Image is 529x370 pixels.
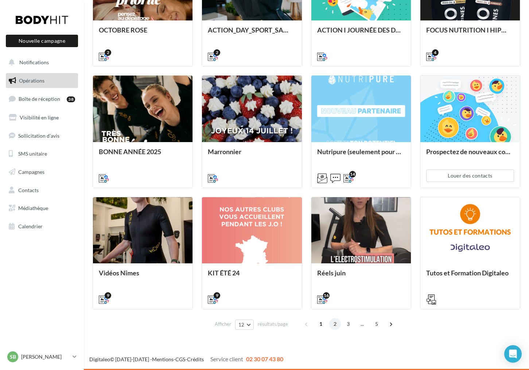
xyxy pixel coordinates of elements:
div: Open Intercom Messenger [504,345,522,363]
div: Nutripure (seulement pour les clubs test) [317,148,405,163]
div: Tutos et Formation Digitaleo [426,269,514,284]
div: Réels juin [317,269,405,284]
div: Marronnier [208,148,296,163]
div: ACTION I JOURNÉE DES DROITS DES FEMMES [317,26,405,41]
a: Mentions [152,356,174,362]
button: Notifications [4,55,77,70]
a: Crédits [187,356,204,362]
span: SMS unitaire [18,150,47,157]
span: Campagnes [18,169,44,175]
a: Opérations [4,73,79,88]
a: Médiathèque [4,201,79,216]
span: Boîte de réception [19,96,60,102]
div: BONNE ANNÉE 2025 [99,148,187,163]
a: SMS unitaire [4,146,79,161]
span: Opérations [19,77,44,84]
span: résultats/page [258,321,288,328]
span: © [DATE]-[DATE] - - - [89,356,283,362]
div: KIT ÉTÉ 24 [208,269,296,284]
a: Calendrier [4,219,79,234]
a: Sb [PERSON_NAME] [6,350,78,364]
span: Afficher [215,321,231,328]
span: Médiathèque [18,205,48,211]
span: ... [357,318,368,330]
div: 38 [67,96,75,102]
div: 9 [105,292,111,299]
div: Vidéos Nîmes [99,269,187,284]
span: Sollicitation d'avis [18,132,59,138]
a: Digitaleo [89,356,110,362]
div: 4 [432,49,439,56]
span: 1 [315,318,327,330]
a: Visibilité en ligne [4,110,79,125]
div: 2 [105,49,111,56]
div: 9 [214,292,220,299]
div: FOCUS NUTRITION I HIPRO [426,26,514,41]
a: CGS [175,356,185,362]
div: OCTOBRE ROSE [99,26,187,41]
div: 2 [214,49,220,56]
span: Service client [210,355,243,362]
span: 12 [238,322,245,328]
p: [PERSON_NAME] [21,353,70,361]
a: Campagnes [4,164,79,180]
span: 3 [342,318,354,330]
span: Notifications [19,59,49,65]
span: 02 30 07 43 80 [246,355,283,362]
a: Boîte de réception38 [4,91,79,107]
span: Contacts [18,187,39,193]
button: 12 [235,320,254,330]
span: Calendrier [18,223,43,229]
span: 2 [329,318,341,330]
div: 16 [323,292,330,299]
a: Sollicitation d'avis [4,128,79,144]
div: Prospectez de nouveaux contacts [426,148,514,163]
span: Sb [10,353,16,361]
span: 5 [371,318,382,330]
button: Nouvelle campagne [6,35,78,47]
div: ACTION_DAY_SPORT_SANTÉ [208,26,296,41]
a: Contacts [4,183,79,198]
div: 14 [349,171,356,178]
span: Visibilité en ligne [20,114,59,121]
button: Louer des contacts [426,169,514,182]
